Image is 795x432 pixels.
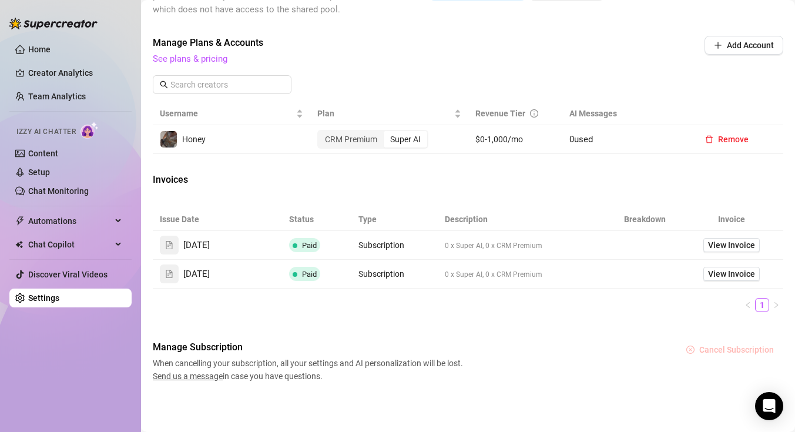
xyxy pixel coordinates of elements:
span: close-circle [686,346,695,354]
th: AI Messages [562,102,689,125]
a: 1 [756,299,769,312]
button: Remove [696,130,758,149]
li: 1 [755,298,769,312]
span: [DATE] [183,267,210,282]
span: Remove [718,135,749,144]
th: Breakdown [610,208,680,231]
span: Plan [317,107,451,120]
span: Izzy AI Chatter [16,126,76,138]
button: right [769,298,783,312]
div: segmented control [317,130,428,149]
span: search [160,81,168,89]
a: View Invoice [703,238,760,252]
span: View Invoice [708,267,755,280]
th: Invoice [680,208,783,231]
span: Send us a message [153,371,223,381]
img: logo-BBDzfeDw.svg [9,18,98,29]
span: Chat Copilot [28,235,112,254]
span: Automations [28,212,112,230]
img: Chat Copilot [15,240,23,249]
span: Paid [302,241,317,250]
a: See plans & pricing [153,53,227,64]
button: Cancel Subscription [677,340,783,359]
span: info-circle [530,109,538,118]
a: Team Analytics [28,92,86,101]
img: AI Chatter [80,122,99,139]
input: Search creators [170,78,275,91]
th: Type [351,208,438,231]
th: Description [438,208,610,231]
button: Add Account [705,36,783,55]
span: file-text [165,241,173,249]
span: Revenue Tier [475,109,525,118]
a: Discover Viral Videos [28,270,108,279]
span: file-text [165,270,173,278]
span: delete [705,135,713,143]
span: Subscription [358,240,404,250]
th: Plan [310,102,468,125]
a: Creator Analytics [28,63,122,82]
span: 0 x Super AI, 0 x CRM Premium [445,242,542,250]
span: 0 used [569,134,593,145]
div: Super AI [384,131,427,148]
span: Manage Plans & Accounts [153,36,625,50]
a: Home [28,45,51,54]
div: CRM Premium [318,131,384,148]
a: Chat Monitoring [28,186,89,196]
a: Setup [28,168,50,177]
span: thunderbolt [15,216,25,226]
span: Paid [302,270,317,279]
span: Cancel Subscription [699,345,774,354]
th: Username [153,102,310,125]
td: 0 x Super AI, 0 x CRM Premium [438,260,610,289]
span: left [744,302,752,309]
li: Previous Page [741,298,755,312]
span: Manage Subscription [153,340,467,354]
span: 0 x Super AI, 0 x CRM Premium [445,270,542,279]
span: View Invoice [708,239,755,252]
span: Add Account [727,41,774,50]
span: Subscription [358,269,404,279]
img: Honey [160,131,177,148]
div: Open Intercom Messenger [755,392,783,420]
th: Issue Date [153,208,282,231]
span: [DATE] [183,239,210,253]
a: Content [28,149,58,158]
td: 0 x Super AI, 0 x CRM Premium [438,231,610,260]
span: right [773,302,780,309]
span: Invoices [153,173,350,187]
span: plus [714,41,722,49]
a: Settings [28,293,59,303]
button: left [741,298,755,312]
li: Next Page [769,298,783,312]
td: $0-1,000/mo [468,125,563,154]
span: Honey [182,135,206,144]
a: View Invoice [703,267,760,281]
th: Status [282,208,351,231]
span: When cancelling your subscription, all your settings and AI personalization will be lost. in case... [153,357,467,383]
span: Username [160,107,294,120]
